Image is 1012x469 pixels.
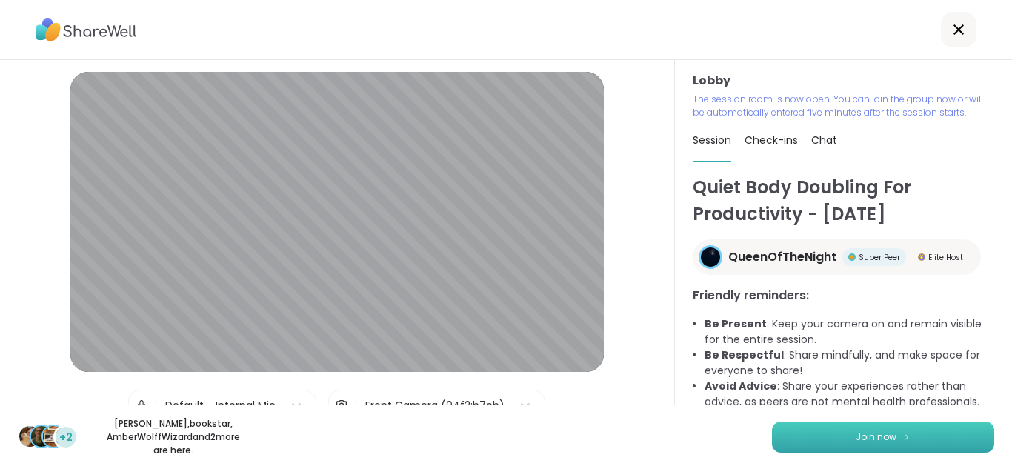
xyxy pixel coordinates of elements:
[705,379,777,393] b: Avoid Advice
[354,390,358,420] span: |
[135,390,148,420] img: Microphone
[693,72,994,90] h3: Lobby
[745,133,798,147] span: Check-ins
[90,417,256,457] p: [PERSON_NAME] , bookstar , AmberWolffWizard and 2 more are here.
[918,253,925,261] img: Elite Host
[928,252,963,263] span: Elite Host
[772,422,994,453] button: Join now
[693,287,994,305] h3: Friendly reminders:
[856,430,896,444] span: Join now
[693,133,731,147] span: Session
[19,426,40,447] img: LuAnn
[693,239,981,275] a: QueenOfTheNightQueenOfTheNightSuper PeerSuper PeerElite HostElite Host
[811,133,837,147] span: Chat
[43,426,64,447] img: AmberWolffWizard
[902,433,911,441] img: ShareWell Logomark
[705,379,994,410] li: : Share your experiences rather than advice, as peers are not mental health professionals.
[335,390,348,420] img: Camera
[705,316,767,331] b: Be Present
[165,398,276,413] div: Default - Internal Mic
[154,390,158,420] span: |
[693,174,994,227] h1: Quiet Body Doubling For Productivity - [DATE]
[728,248,836,266] span: QueenOfTheNight
[701,247,720,267] img: QueenOfTheNight
[705,316,994,347] li: : Keep your camera on and remain visible for the entire session.
[36,13,137,47] img: ShareWell Logo
[705,347,784,362] b: Be Respectful
[693,93,994,119] p: The session room is now open. You can join the group now or will be automatically entered five mi...
[705,347,994,379] li: : Share mindfully, and make space for everyone to share!
[59,430,73,445] span: +2
[365,398,505,413] div: Front Camera (04f2:b7eb)
[31,426,52,447] img: bookstar
[859,252,900,263] span: Super Peer
[848,253,856,261] img: Super Peer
